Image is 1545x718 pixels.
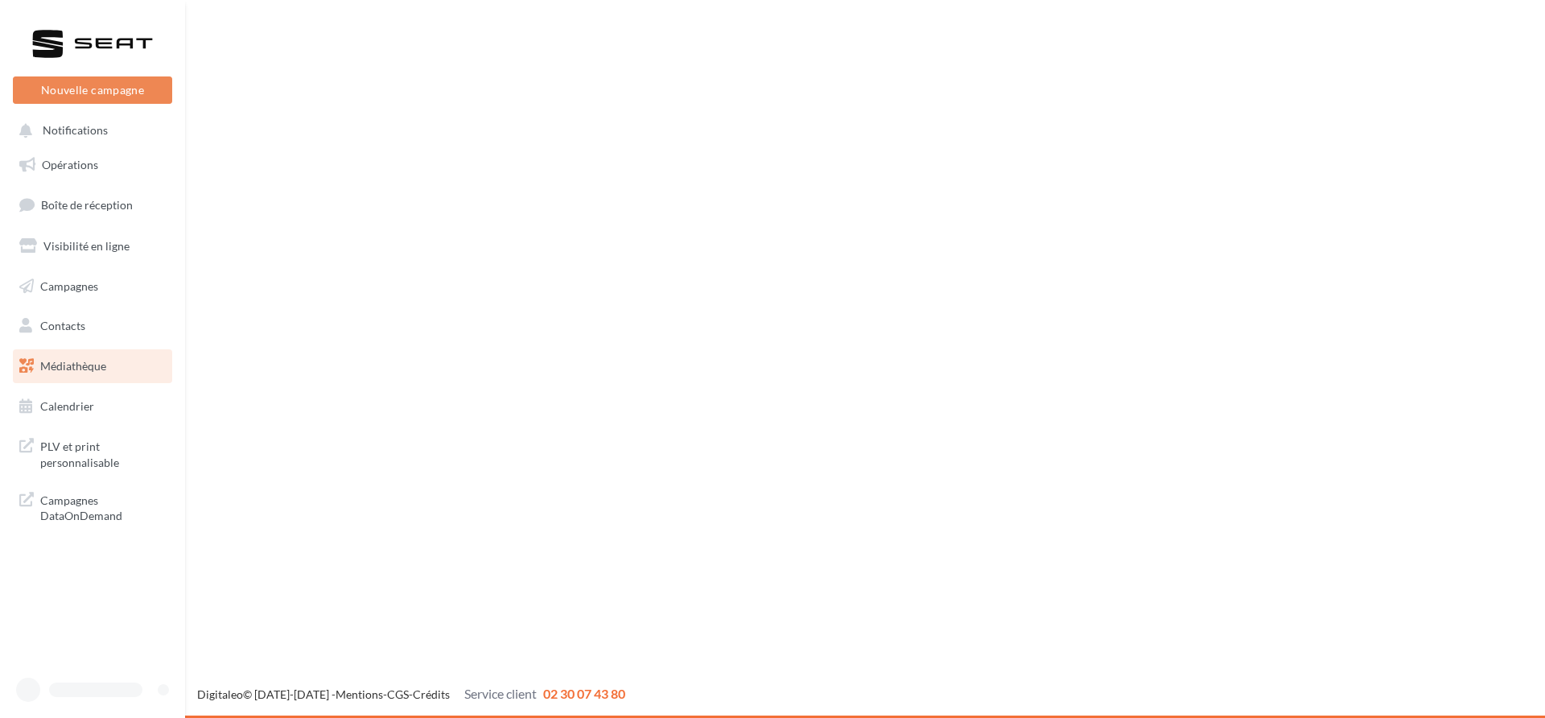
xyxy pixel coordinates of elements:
[543,686,625,701] span: 02 30 07 43 80
[40,279,98,292] span: Campagnes
[41,198,133,212] span: Boîte de réception
[10,148,175,182] a: Opérations
[40,319,85,332] span: Contacts
[40,359,106,373] span: Médiathèque
[413,687,450,701] a: Crédits
[10,429,175,477] a: PLV et print personnalisable
[10,483,175,530] a: Campagnes DataOnDemand
[197,687,243,701] a: Digitaleo
[387,687,409,701] a: CGS
[10,229,175,263] a: Visibilité en ligne
[42,158,98,171] span: Opérations
[40,489,166,524] span: Campagnes DataOnDemand
[10,188,175,222] a: Boîte de réception
[10,349,175,383] a: Médiathèque
[197,687,625,701] span: © [DATE]-[DATE] - - -
[10,270,175,303] a: Campagnes
[40,399,94,413] span: Calendrier
[13,76,172,104] button: Nouvelle campagne
[43,239,130,253] span: Visibilité en ligne
[43,124,108,138] span: Notifications
[10,390,175,423] a: Calendrier
[10,309,175,343] a: Contacts
[336,687,383,701] a: Mentions
[40,435,166,470] span: PLV et print personnalisable
[464,686,537,701] span: Service client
